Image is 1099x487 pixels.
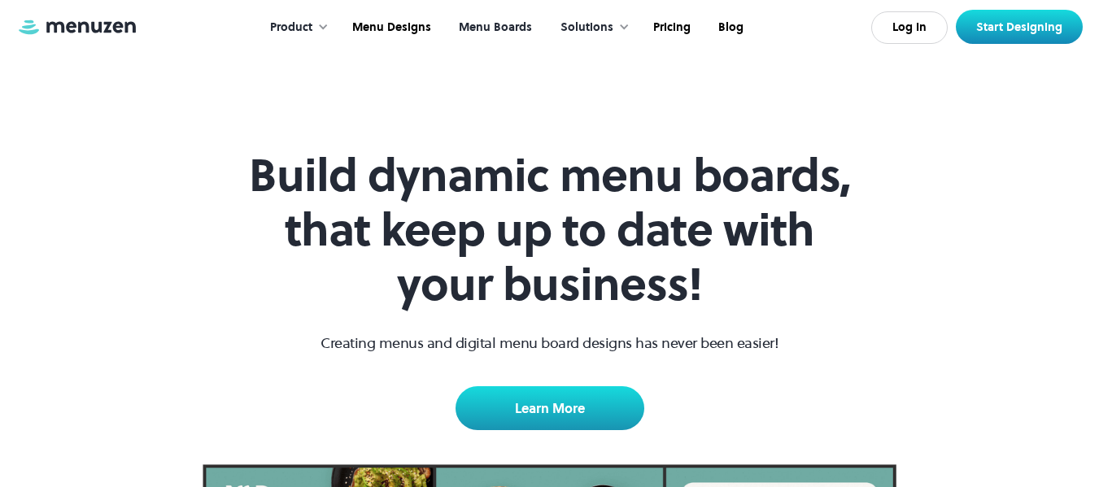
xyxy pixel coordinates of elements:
[254,2,337,53] div: Product
[270,19,312,37] div: Product
[544,2,638,53] div: Solutions
[638,2,703,53] a: Pricing
[238,148,862,312] h1: Build dynamic menu boards, that keep up to date with your business!
[443,2,544,53] a: Menu Boards
[560,19,613,37] div: Solutions
[956,10,1083,44] a: Start Designing
[703,2,756,53] a: Blog
[456,386,644,430] a: Learn More
[337,2,443,53] a: Menu Designs
[321,332,778,354] p: Creating menus and digital menu board designs has never been easier!
[871,11,948,44] a: Log In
